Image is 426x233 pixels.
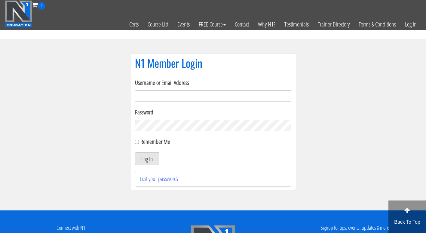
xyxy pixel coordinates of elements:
[140,175,179,183] a: Lost your password?
[280,10,313,39] a: Testimonials
[135,57,291,69] h1: N1 Member Login
[140,138,170,146] label: Remember Me
[125,10,143,39] a: Certs
[230,10,253,39] a: Contact
[135,108,291,117] label: Password
[5,225,137,231] h4: Connect with N1
[388,219,426,226] p: Back To Top
[32,1,45,9] a: 0
[135,78,291,87] label: Username or Email Address
[400,10,421,39] a: Log In
[194,10,230,39] a: FREE Course
[354,10,400,39] a: Terms & Conditions
[313,10,354,39] a: Trainer Directory
[143,10,173,39] a: Course List
[173,10,194,39] a: Events
[289,225,421,231] h4: Signup for tips, events, updates & more
[135,152,159,165] button: Log In
[253,10,280,39] a: Why N1?
[38,2,45,10] span: 0
[5,0,32,27] img: n1-education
